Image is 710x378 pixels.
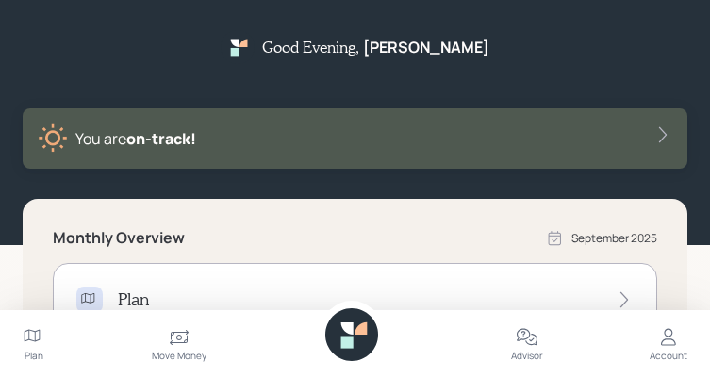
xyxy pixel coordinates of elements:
[152,349,206,363] div: Move Money
[38,123,68,154] img: sunny-XHVQM73Q.digested.png
[75,127,196,150] div: You are
[650,349,687,363] div: Account
[118,289,149,310] h4: Plan
[511,349,543,363] div: Advisor
[25,349,43,363] div: Plan
[571,230,657,247] div: September 2025
[53,229,185,247] h5: Monthly Overview
[363,39,489,57] h5: [PERSON_NAME]
[262,38,359,56] h5: Good Evening ,
[126,128,196,149] span: on‑track!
